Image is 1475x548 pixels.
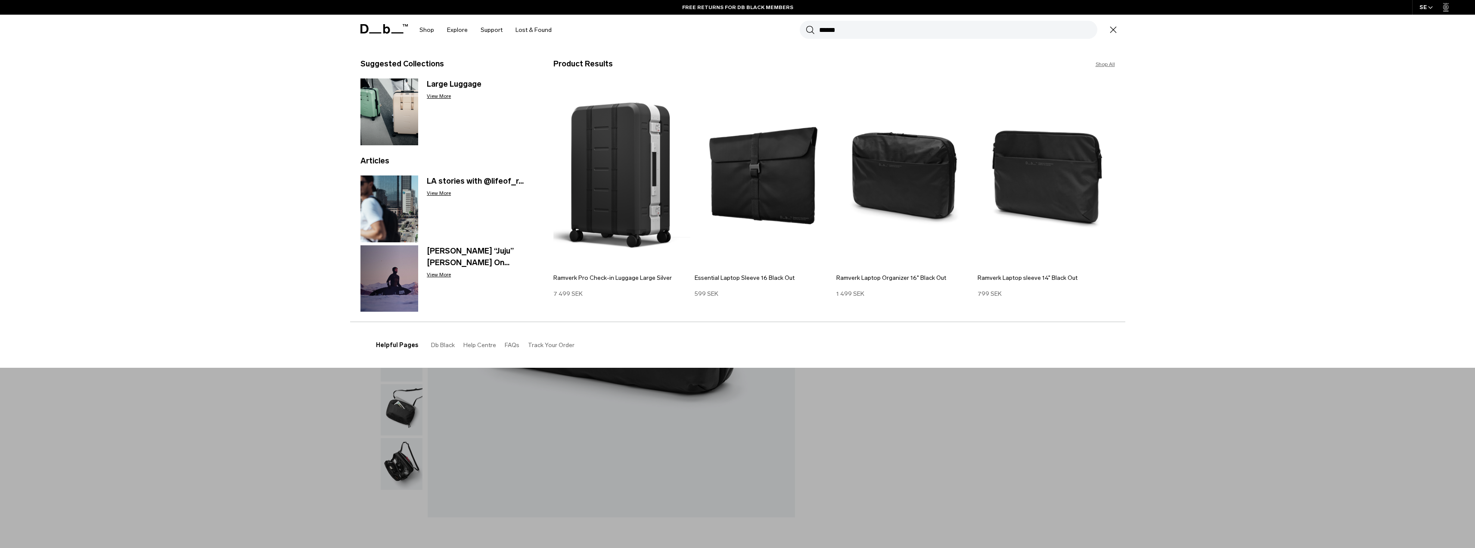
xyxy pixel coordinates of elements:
h3: Large Luggage [427,78,536,90]
a: Juliette “Juju” Lacome On Finding the Light [PERSON_NAME] “Juju” [PERSON_NAME] On... View More [360,245,536,315]
a: Shop [419,15,434,45]
img: LA stories with @lifeof_riley [360,175,419,242]
a: Explore [447,15,468,45]
h3: [PERSON_NAME] “Juju” [PERSON_NAME] On... [427,245,536,269]
a: Essential Laptop Sleeve 16 Black Out Essential Laptop Sleeve 16 Black Out 599 SEK [695,83,832,298]
a: Db Black [431,341,455,349]
img: Large Luggage [360,78,419,145]
a: Track Your Order [528,341,574,349]
p: View More [427,271,536,279]
h3: Product Results [553,58,834,70]
h3: Suggested Collections [360,58,536,70]
a: Support [481,15,503,45]
a: Ramverk Pro Check-in Luggage Large Silver Ramverk Pro Check-in Luggage Large Silver 7 499 SEK [553,83,691,298]
h3: Articles [360,155,536,167]
img: Ramverk Laptop Organizer 16" Black Out [836,83,974,268]
img: Juliette “Juju” Lacome On Finding the Light [360,245,419,312]
h3: Ramverk Laptop Organizer 16" Black Out [836,273,974,282]
h3: Ramverk Pro Check-in Luggage Large Silver [553,273,691,282]
a: FAQs [505,341,519,349]
span: 7 499 SEK [553,290,583,297]
h3: Ramverk Laptop sleeve 14" Black Out [978,273,1115,282]
p: View More [427,189,536,197]
span: 1 499 SEK [836,290,864,297]
a: FREE RETURNS FOR DB BLACK MEMBERS [682,3,793,11]
h3: Essential Laptop Sleeve 16 Black Out [695,273,832,282]
img: Ramverk Pro Check-in Luggage Large Silver [553,83,691,268]
h3: LA stories with @lifeof_r... [427,175,536,187]
a: Large Luggage Large Luggage View More [360,78,536,148]
a: Ramverk Laptop sleeve 14" Black Out Ramverk Laptop sleeve 14" Black Out 799 SEK [978,83,1115,298]
a: LA stories with @lifeof_riley LA stories with @lifeof_r... View More [360,175,536,245]
a: Help Centre [463,341,496,349]
a: Shop All [1096,60,1115,68]
h3: Helpful Pages [376,341,418,350]
span: 599 SEK [695,290,718,297]
img: Ramverk Laptop sleeve 14" Black Out [978,83,1115,268]
a: Ramverk Laptop Organizer 16" Black Out Ramverk Laptop Organizer 16" Black Out 1 499 SEK [836,83,974,298]
nav: Main Navigation [413,15,558,45]
p: View More [427,92,536,100]
img: Essential Laptop Sleeve 16 Black Out [695,83,832,268]
span: 799 SEK [978,290,1002,297]
a: Lost & Found [515,15,552,45]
